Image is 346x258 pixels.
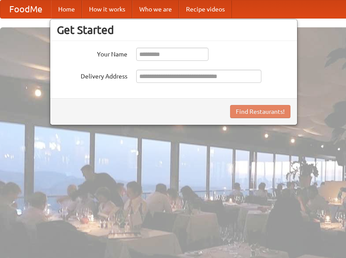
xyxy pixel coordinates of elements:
[0,0,51,18] a: FoodMe
[132,0,179,18] a: Who we are
[82,0,132,18] a: How it works
[51,0,82,18] a: Home
[57,23,290,37] h3: Get Started
[57,70,127,81] label: Delivery Address
[57,48,127,59] label: Your Name
[230,105,290,118] button: Find Restaurants!
[179,0,232,18] a: Recipe videos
